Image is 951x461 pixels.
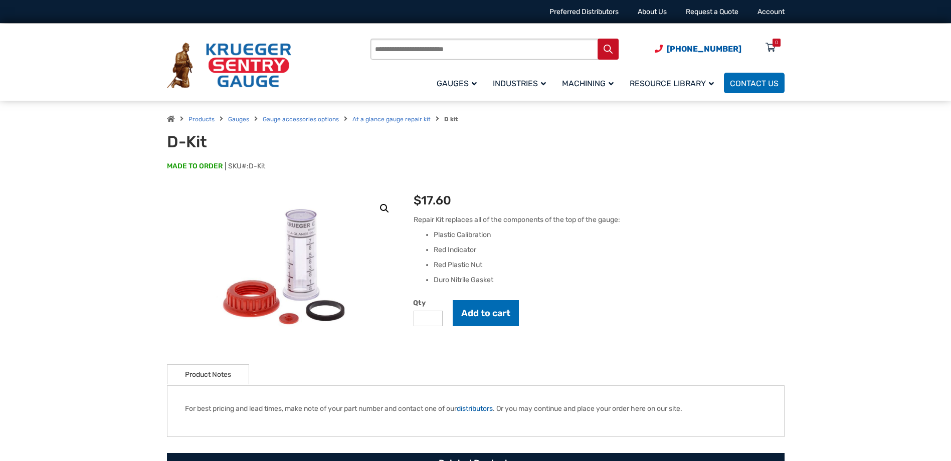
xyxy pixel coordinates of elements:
[228,116,249,123] a: Gauges
[249,162,265,170] span: D-Kit
[457,404,493,413] a: distributors
[167,43,291,89] img: Krueger Sentry Gauge
[638,8,667,16] a: About Us
[493,79,546,88] span: Industries
[431,71,487,95] a: Gauges
[624,71,724,95] a: Resource Library
[263,116,339,123] a: Gauge accessories options
[434,230,784,240] li: Plastic Calibration
[487,71,556,95] a: Industries
[414,311,443,326] input: Product quantity
[444,116,458,123] strong: D kit
[414,193,421,207] span: $
[437,79,477,88] span: Gauges
[630,79,714,88] span: Resource Library
[730,79,779,88] span: Contact Us
[225,162,265,170] span: SKU#:
[185,403,767,414] p: For best pricing and lead times, make note of your part number and contact one of our . Or you ma...
[414,214,784,225] p: Repair Kit replaces all of the components of the top of the gauge:
[686,8,738,16] a: Request a Quote
[185,365,231,384] a: Product Notes
[549,8,619,16] a: Preferred Distributors
[775,39,778,47] div: 0
[434,275,784,285] li: Duro Nitrile Gasket
[167,132,414,151] h1: D-Kit
[434,260,784,270] li: Red Plastic Nut
[352,116,431,123] a: At a glance gauge repair kit
[757,8,785,16] a: Account
[556,71,624,95] a: Machining
[414,193,451,207] bdi: 17.60
[375,199,394,217] a: View full-screen image gallery
[655,43,741,55] a: Phone Number (920) 434-8860
[434,245,784,255] li: Red Indicator
[562,79,614,88] span: Machining
[667,44,741,54] span: [PHONE_NUMBER]
[453,300,519,326] button: Add to cart
[188,116,215,123] a: Products
[724,73,785,93] a: Contact Us
[167,161,223,171] span: MADE TO ORDER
